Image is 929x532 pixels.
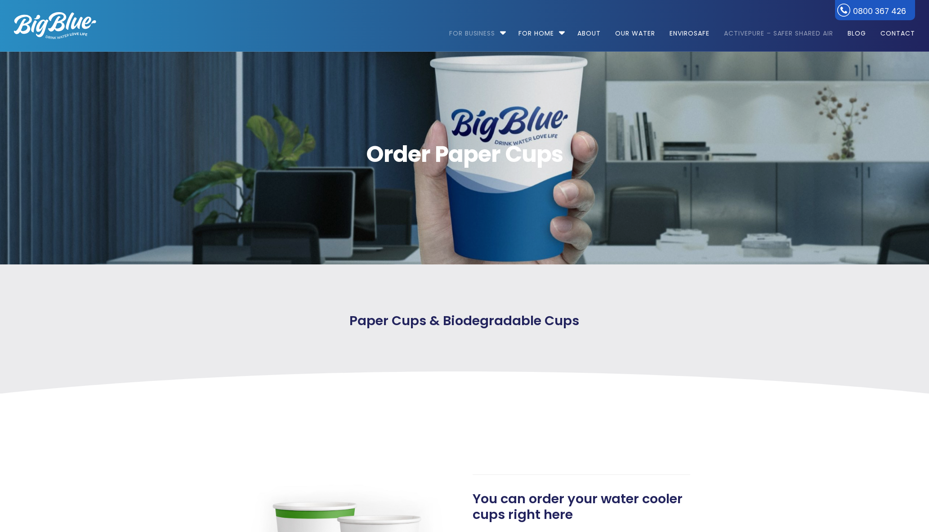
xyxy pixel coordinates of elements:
span: Paper Cups & Biodegradable Cups [349,313,579,329]
img: logo [14,12,96,39]
span: You can order your water cooler cups right here [473,491,690,523]
span: Order Paper Cups [122,143,807,165]
iframe: Chatbot [870,473,916,519]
